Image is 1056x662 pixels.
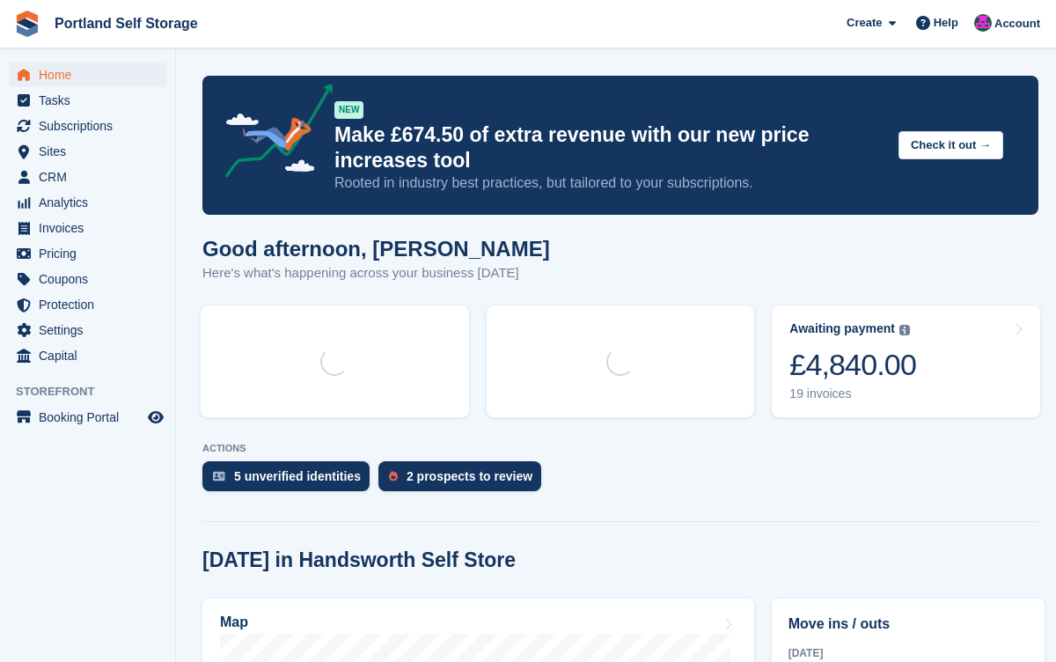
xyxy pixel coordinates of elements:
[9,139,166,164] a: menu
[213,471,225,482] img: verify_identity-adf6edd0f0f0b5bbfe63781bf79b02c33cf7c696d77639b501bdc392416b5a36.svg
[39,267,144,291] span: Coupons
[334,122,884,173] p: Make £674.50 of extra revenue with our new price increases tool
[39,63,144,87] span: Home
[234,469,361,483] div: 5 unverified identities
[9,343,166,368] a: menu
[9,241,166,266] a: menu
[9,405,166,430] a: menu
[9,165,166,189] a: menu
[9,318,166,342] a: menu
[789,386,916,401] div: 19 invoices
[378,461,550,500] a: 2 prospects to review
[899,325,910,335] img: icon-info-grey-7440780725fd019a000dd9b08b2336e03edf1995a4989e88bcd33f0948082b44.svg
[202,263,550,283] p: Here's what's happening across your business [DATE]
[407,469,532,483] div: 2 prospects to review
[39,88,144,113] span: Tasks
[202,237,550,261] h1: Good afternoon, [PERSON_NAME]
[16,383,175,401] span: Storefront
[39,292,144,317] span: Protection
[389,471,398,482] img: prospect-51fa495bee0391a8d652442698ab0144808aea92771e9ea1ae160a38d050c398.svg
[9,216,166,240] a: menu
[994,15,1040,33] span: Account
[847,14,882,32] span: Create
[789,347,916,383] div: £4,840.00
[39,343,144,368] span: Capital
[39,405,144,430] span: Booking Portal
[39,190,144,215] span: Analytics
[9,88,166,113] a: menu
[9,114,166,138] a: menu
[788,645,1028,661] div: [DATE]
[9,267,166,291] a: menu
[334,101,363,119] div: NEW
[202,461,378,500] a: 5 unverified identities
[9,190,166,215] a: menu
[789,321,895,336] div: Awaiting payment
[202,548,516,572] h2: [DATE] in Handsworth Self Store
[220,614,248,630] h2: Map
[934,14,958,32] span: Help
[39,241,144,266] span: Pricing
[974,14,992,32] img: David Baker
[9,63,166,87] a: menu
[48,9,205,38] a: Portland Self Storage
[788,614,1028,635] h2: Move ins / outs
[39,318,144,342] span: Settings
[210,84,334,184] img: price-adjustments-announcement-icon-8257ccfd72463d97f412b2fc003d46551f7dbcb40ab6d574587a9cd5c0d94...
[39,216,144,240] span: Invoices
[202,443,1038,454] p: ACTIONS
[14,11,40,37] img: stora-icon-8386f47178a22dfd0bd8f6a31ec36ba5ce8667c1dd55bd0f319d3a0aa187defe.svg
[898,131,1003,160] button: Check it out →
[772,305,1040,417] a: Awaiting payment £4,840.00 19 invoices
[334,173,884,193] p: Rooted in industry best practices, but tailored to your subscriptions.
[39,114,144,138] span: Subscriptions
[39,139,144,164] span: Sites
[9,292,166,317] a: menu
[39,165,144,189] span: CRM
[145,407,166,428] a: Preview store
